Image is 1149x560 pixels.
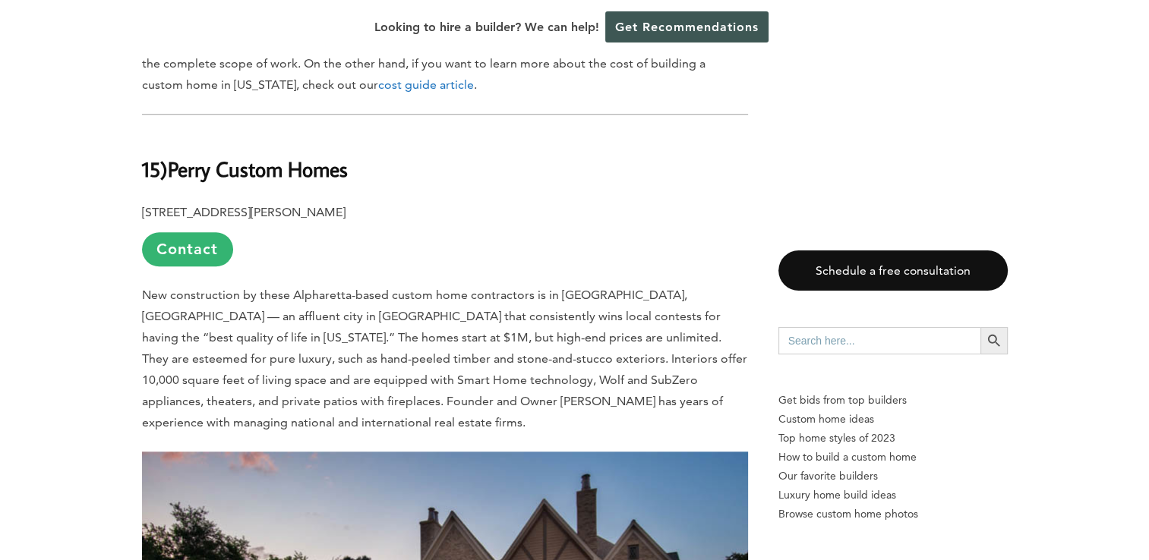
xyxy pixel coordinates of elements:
[778,467,1008,486] a: Our favorite builders
[778,391,1008,410] p: Get bids from top builders
[778,429,1008,448] a: Top home styles of 2023
[986,332,1002,349] svg: Search
[778,448,1008,467] a: How to build a custom home
[605,11,769,42] a: Get Recommendations
[142,156,168,182] b: 15)
[142,288,747,429] span: New construction by these Alpharetta-based custom home contractors is in [GEOGRAPHIC_DATA], [GEOG...
[778,486,1008,505] a: Luxury home build ideas
[142,232,233,266] a: Contact
[142,205,346,219] b: [STREET_ADDRESS][PERSON_NAME]
[778,410,1008,429] a: Custom home ideas
[858,451,1131,542] iframe: Drift Widget Chat Controller
[778,250,1008,291] a: Schedule a free consultation
[778,327,980,354] input: Search here...
[168,156,348,182] b: Perry Custom Homes
[378,77,474,92] a: cost guide article
[778,505,1008,524] a: Browse custom home photos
